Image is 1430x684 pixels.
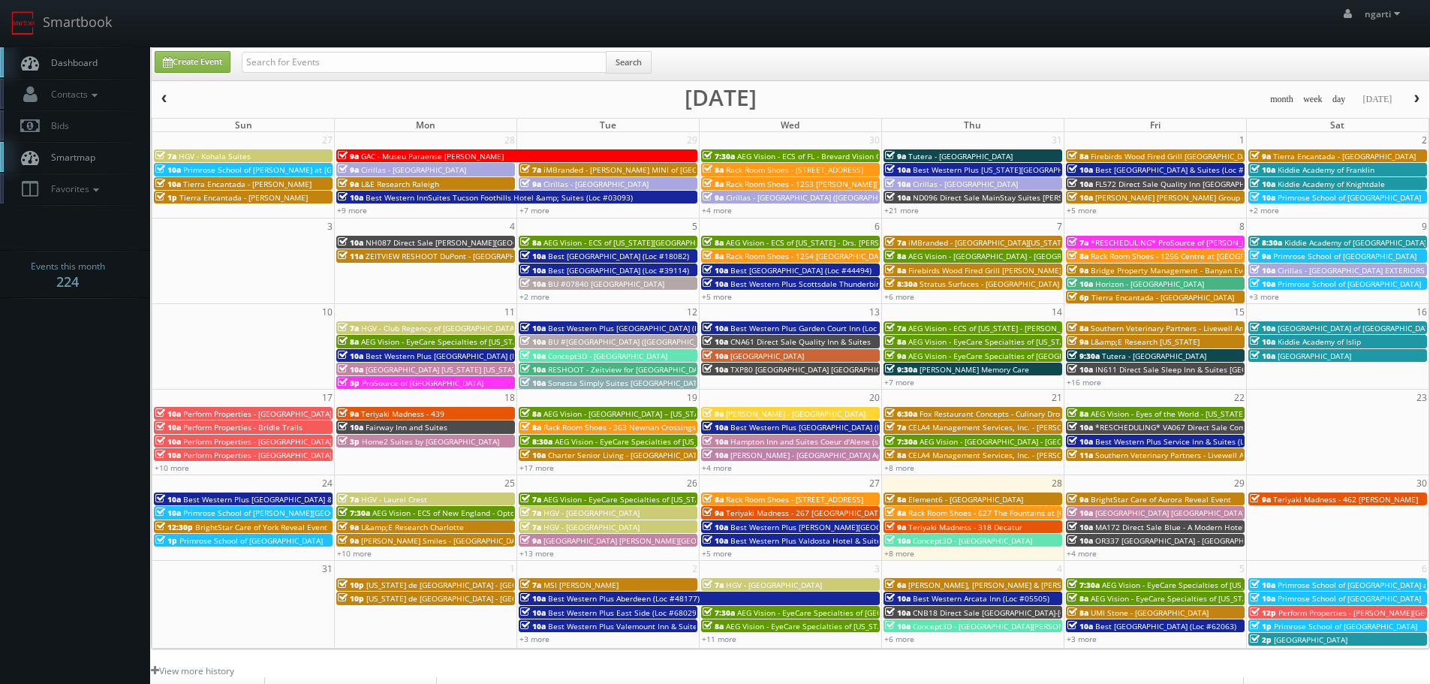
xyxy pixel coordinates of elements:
span: 10a [520,364,546,375]
span: [GEOGRAPHIC_DATA] [1278,351,1351,361]
span: Tutera - [GEOGRAPHIC_DATA] [908,151,1013,161]
span: Tierra Encantada - [GEOGRAPHIC_DATA] [1091,292,1234,303]
span: Contacts [44,88,101,101]
span: Best [GEOGRAPHIC_DATA] & Suites (Loc #37117) [1095,164,1269,175]
span: BrightStar Care of Aurora Reveal Event [1091,494,1231,505]
span: [US_STATE] de [GEOGRAPHIC_DATA] - [GEOGRAPHIC_DATA] [366,593,574,604]
span: 10a [1250,164,1275,175]
span: 8a [520,408,541,419]
a: +7 more [519,205,549,215]
span: [PERSON_NAME] [PERSON_NAME] Group - [GEOGRAPHIC_DATA] - [STREET_ADDRESS] [1095,192,1395,203]
span: 6:30a [885,408,917,419]
span: HGV - Club Regency of [GEOGRAPHIC_DATA] [361,323,516,333]
span: 10a [703,364,728,375]
span: 10a [703,436,728,447]
span: 8a [885,336,906,347]
span: Teriyaki Madness - 462 [PERSON_NAME] [1273,494,1418,505]
span: CNA61 Direct Sale Quality Inn & Suites [730,336,871,347]
span: FL572 Direct Sale Quality Inn [GEOGRAPHIC_DATA] North I-75 [1095,179,1315,189]
span: Tierra Encantada - [PERSON_NAME] [183,179,312,189]
span: 10a [1067,279,1093,289]
span: 10a [1067,422,1093,432]
span: OR337 [GEOGRAPHIC_DATA] - [GEOGRAPHIC_DATA] [1095,535,1275,546]
span: 7a [520,522,541,532]
a: +10 more [337,548,372,559]
span: 10a [155,422,181,432]
span: 7a [155,151,176,161]
a: +4 more [1067,548,1097,559]
img: smartbook-logo.png [11,11,35,35]
span: L&amp;E Research Charlotte [361,522,464,532]
span: L&amp;E Research [US_STATE] [1091,336,1200,347]
span: 10a [703,279,728,289]
a: +4 more [702,463,732,473]
span: [GEOGRAPHIC_DATA] [GEOGRAPHIC_DATA] [1095,508,1245,518]
span: 10a [885,593,911,604]
span: MA172 Direct Sale Blue - A Modern Hotel, Ascend Hotel Collection [1095,522,1335,532]
span: Best Western Plus [GEOGRAPHIC_DATA] & Suites (Loc #45093) [183,494,406,505]
span: 7:30a [338,508,370,518]
span: AEG Vision - EyeCare Specialties of [US_STATE] – [PERSON_NAME] Eye Care [543,494,812,505]
span: Primrose School of [GEOGRAPHIC_DATA] [179,535,323,546]
span: 7a [520,164,541,175]
span: iMBranded - [PERSON_NAME] MINI of [GEOGRAPHIC_DATA] [543,164,754,175]
span: 10a [1250,336,1275,347]
span: 8a [703,179,724,189]
span: 5p [338,378,360,388]
span: AEG Vision - ECS of FL - Brevard Vision Care - [PERSON_NAME] [737,151,959,161]
span: ProSource of [GEOGRAPHIC_DATA] [362,378,483,388]
span: Best Western Plus [PERSON_NAME][GEOGRAPHIC_DATA]/[PERSON_NAME][GEOGRAPHIC_DATA] (Loc #10397) [730,522,1116,532]
a: Create Event [155,51,230,73]
span: AEG Vision - [GEOGRAPHIC_DATA] - [GEOGRAPHIC_DATA] [920,436,1118,447]
span: Rack Room Shoes - 1253 [PERSON_NAME][GEOGRAPHIC_DATA] [726,179,949,189]
span: Best Western Arcata Inn (Loc #05505) [913,593,1049,604]
span: 9a [703,408,724,419]
span: [PERSON_NAME] - [GEOGRAPHIC_DATA] [726,408,866,419]
span: 6a [885,580,906,590]
span: Tutera - [GEOGRAPHIC_DATA] [1102,351,1206,361]
span: Best [GEOGRAPHIC_DATA] (Loc #39114) [548,265,689,276]
span: 8a [1067,151,1088,161]
a: +8 more [884,548,914,559]
span: Firebirds Wood Fired Grill [PERSON_NAME] [908,265,1061,276]
span: 10a [1250,593,1275,604]
span: 9a [338,151,359,161]
span: Stratus Surfaces - [GEOGRAPHIC_DATA] Slab Gallery [920,279,1105,289]
span: [PERSON_NAME], [PERSON_NAME] & [PERSON_NAME], LLC - [GEOGRAPHIC_DATA] [908,580,1197,590]
span: 8a [703,494,724,505]
span: CELA4 Management Services, Inc. - [PERSON_NAME] Genesis [908,450,1127,460]
span: BU #07840 [GEOGRAPHIC_DATA] [548,279,664,289]
span: 10a [885,164,911,175]
a: +7 more [884,377,914,387]
span: CELA4 Management Services, Inc. - [PERSON_NAME] Hyundai [908,422,1128,432]
span: 10a [703,265,728,276]
span: NH087 Direct Sale [PERSON_NAME][GEOGRAPHIC_DATA], Ascend Hotel Collection [366,237,659,248]
span: 10a [520,593,546,604]
span: AEG Vision - EyeCare Specialties of [US_STATE] – [PERSON_NAME] Family EyeCare [908,336,1200,347]
span: AEG Vision - Eyes of the World - [US_STATE][GEOGRAPHIC_DATA] [1091,408,1319,419]
span: Perform Properties - [GEOGRAPHIC_DATA] [183,436,332,447]
span: 9a [703,508,724,518]
span: 6p [1067,292,1089,303]
span: Kiddie Academy of Knightdale [1278,179,1385,189]
a: +21 more [884,205,919,215]
span: AEG Vision - EyeCare Specialties of [US_STATE] - Carolina Family Vision [1091,593,1344,604]
span: 10a [1250,265,1275,276]
span: 10a [155,508,181,518]
span: 10a [1067,164,1093,175]
span: Rack Room Shoes - [STREET_ADDRESS] [726,494,863,505]
span: HGV - [GEOGRAPHIC_DATA] [543,522,640,532]
span: 10a [1067,436,1093,447]
a: +9 more [337,205,367,215]
span: 10a [520,351,546,361]
span: Best Western Plus [GEOGRAPHIC_DATA] (Loc #11187) [730,422,921,432]
span: 10a [885,192,911,203]
span: Best [GEOGRAPHIC_DATA] (Loc #44494) [730,265,872,276]
span: Rack Room Shoes - 1256 Centre at [GEOGRAPHIC_DATA] [1091,251,1290,261]
span: 8a [1067,593,1088,604]
span: Southern Veterinary Partners - Livewell Animal Urgent Care of [PERSON_NAME] [1091,323,1376,333]
span: Best Western Plus Aberdeen (Loc #48177) [548,593,700,604]
span: 10a [520,336,546,347]
span: Home2 Suites by [GEOGRAPHIC_DATA] [362,436,499,447]
span: HGV - Laurel Crest [361,494,427,505]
